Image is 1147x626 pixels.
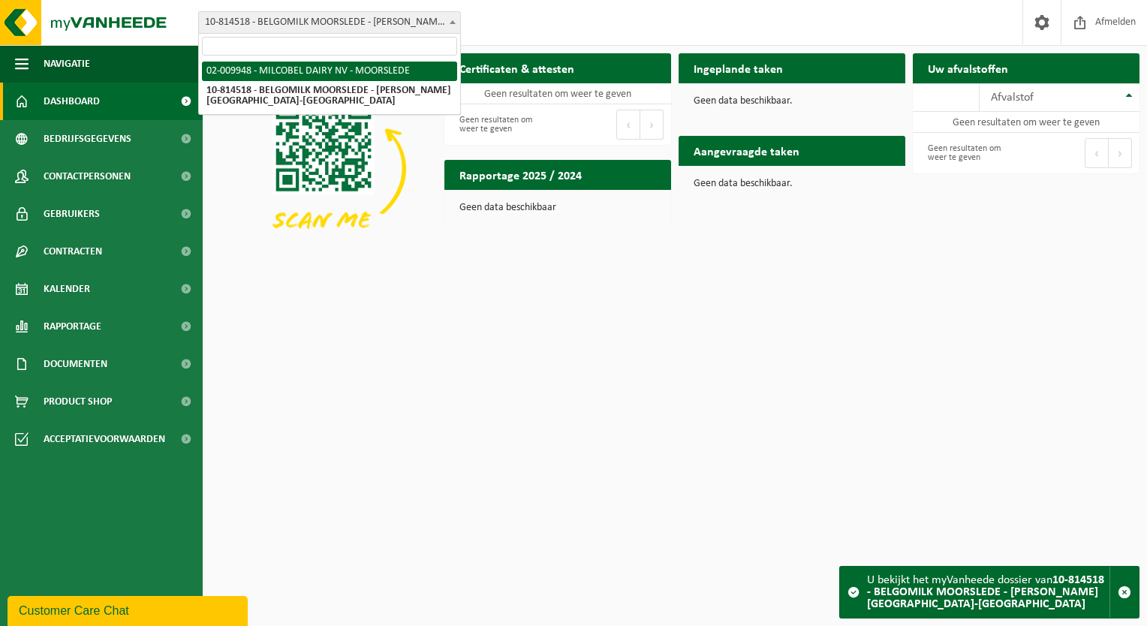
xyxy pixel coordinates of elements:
[913,53,1023,83] h2: Uw afvalstoffen
[44,383,112,420] span: Product Shop
[202,62,457,81] li: 02-009948 - MILCOBEL DAIRY NV - MOORSLEDE
[920,137,1019,170] div: Geen resultaten om weer te geven
[44,120,131,158] span: Bedrijfsgegevens
[559,189,670,219] a: Bekijk rapportage
[1085,138,1109,168] button: Previous
[679,136,814,165] h2: Aangevraagde taken
[44,420,165,458] span: Acceptatievoorwaarden
[198,11,461,34] span: 10-814518 - BELGOMILK MOORSLEDE - VEL QUEVY - QUÉVY-LE-GRAND
[640,110,664,140] button: Next
[694,179,890,189] p: Geen data beschikbaar.
[44,345,107,383] span: Documenten
[867,567,1109,618] div: U bekijkt het myVanheede dossier van
[44,45,90,83] span: Navigatie
[202,81,457,111] li: 10-814518 - BELGOMILK MOORSLEDE - [PERSON_NAME][GEOGRAPHIC_DATA]-[GEOGRAPHIC_DATA]
[44,83,100,120] span: Dashboard
[44,270,90,308] span: Kalender
[44,308,101,345] span: Rapportage
[616,110,640,140] button: Previous
[210,83,437,254] img: Download de VHEPlus App
[694,96,890,107] p: Geen data beschikbaar.
[459,203,656,213] p: Geen data beschikbaar
[913,112,1139,133] td: Geen resultaten om weer te geven
[452,108,550,141] div: Geen resultaten om weer te geven
[991,92,1034,104] span: Afvalstof
[44,233,102,270] span: Contracten
[8,593,251,626] iframe: chat widget
[444,53,589,83] h2: Certificaten & attesten
[679,53,798,83] h2: Ingeplande taken
[44,195,100,233] span: Gebruikers
[444,160,597,189] h2: Rapportage 2025 / 2024
[1109,138,1132,168] button: Next
[444,83,671,104] td: Geen resultaten om weer te geven
[44,158,131,195] span: Contactpersonen
[199,12,460,33] span: 10-814518 - BELGOMILK MOORSLEDE - VEL QUEVY - QUÉVY-LE-GRAND
[867,574,1104,610] strong: 10-814518 - BELGOMILK MOORSLEDE - [PERSON_NAME][GEOGRAPHIC_DATA]-[GEOGRAPHIC_DATA]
